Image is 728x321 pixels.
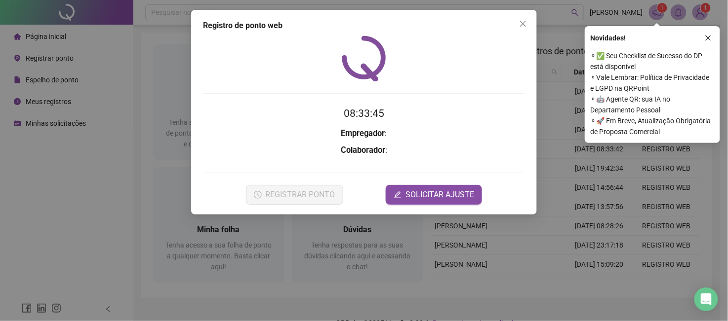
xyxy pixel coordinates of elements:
strong: Empregador [341,129,385,138]
span: ⚬ 🚀 Em Breve, Atualização Obrigatória de Proposta Comercial [591,115,714,137]
span: ⚬ 🤖 Agente QR: sua IA no Departamento Pessoal [591,94,714,115]
span: ⚬ Vale Lembrar: Política de Privacidade e LGPD na QRPoint [591,72,714,94]
span: SOLICITAR AJUSTE [405,189,474,201]
button: editSOLICITAR AJUSTE [386,185,482,205]
button: Close [515,16,531,32]
h3: : [203,127,525,140]
img: QRPoint [342,36,386,81]
span: Novidades ! [591,33,626,43]
span: close [519,20,527,28]
time: 08:33:45 [344,107,384,119]
div: Registro de ponto web [203,20,525,32]
span: close [705,35,712,41]
div: Open Intercom Messenger [694,287,718,311]
button: REGISTRAR PONTO [246,185,343,205]
span: edit [394,191,402,199]
h3: : [203,144,525,157]
strong: Colaborador [341,145,385,155]
span: ⚬ ✅ Seu Checklist de Sucesso do DP está disponível [591,50,714,72]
